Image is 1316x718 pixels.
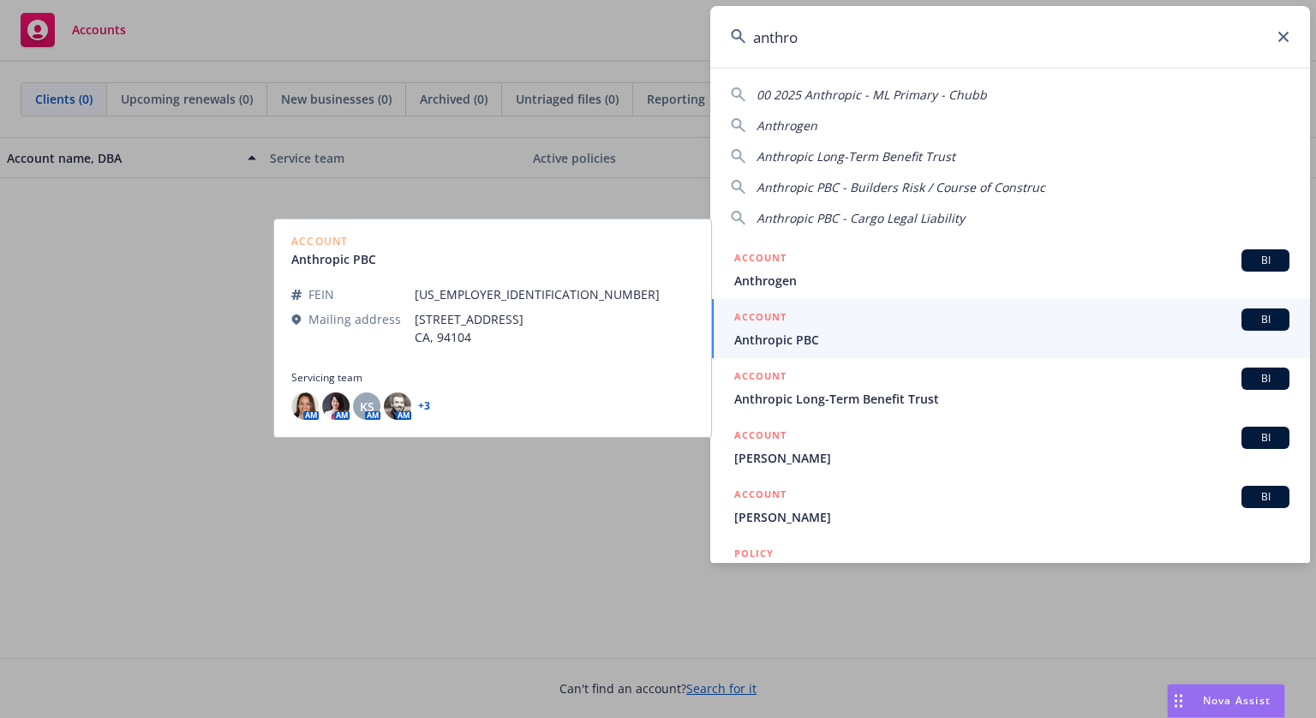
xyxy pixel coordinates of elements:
a: ACCOUNTBIAnthrogen [710,240,1310,299]
button: Nova Assist [1167,684,1285,718]
span: BI [1248,489,1283,505]
h5: ACCOUNT [734,249,787,270]
a: ACCOUNTBIAnthropic Long-Term Benefit Trust [710,358,1310,417]
a: ACCOUNTBIAnthropic PBC [710,299,1310,358]
span: BI [1248,371,1283,386]
a: ACCOUNTBI[PERSON_NAME] [710,417,1310,476]
span: Anthropic PBC - Cargo Legal Liability [757,210,965,226]
a: POLICY [710,536,1310,609]
span: [PERSON_NAME] [734,508,1289,526]
span: BI [1248,253,1283,268]
span: 00 2025 Anthropic - ML Primary - Chubb [757,87,987,103]
span: Anthrogen [757,117,817,134]
span: Anthrogen [734,272,1289,290]
h5: ACCOUNT [734,308,787,329]
span: Anthropic Long-Term Benefit Trust [757,148,955,165]
h5: ACCOUNT [734,486,787,506]
span: BI [1248,312,1283,327]
a: ACCOUNTBI[PERSON_NAME] [710,476,1310,536]
div: Drag to move [1168,685,1189,717]
h5: ACCOUNT [734,368,787,388]
input: Search... [710,6,1310,68]
span: Anthropic PBC [734,331,1289,349]
span: Anthropic PBC - Builders Risk / Course of Construc [757,179,1045,195]
h5: POLICY [734,545,774,562]
span: Anthropic Long-Term Benefit Trust [734,390,1289,408]
span: BI [1248,430,1283,446]
span: Nova Assist [1203,693,1271,708]
span: [PERSON_NAME] [734,449,1289,467]
h5: ACCOUNT [734,427,787,447]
